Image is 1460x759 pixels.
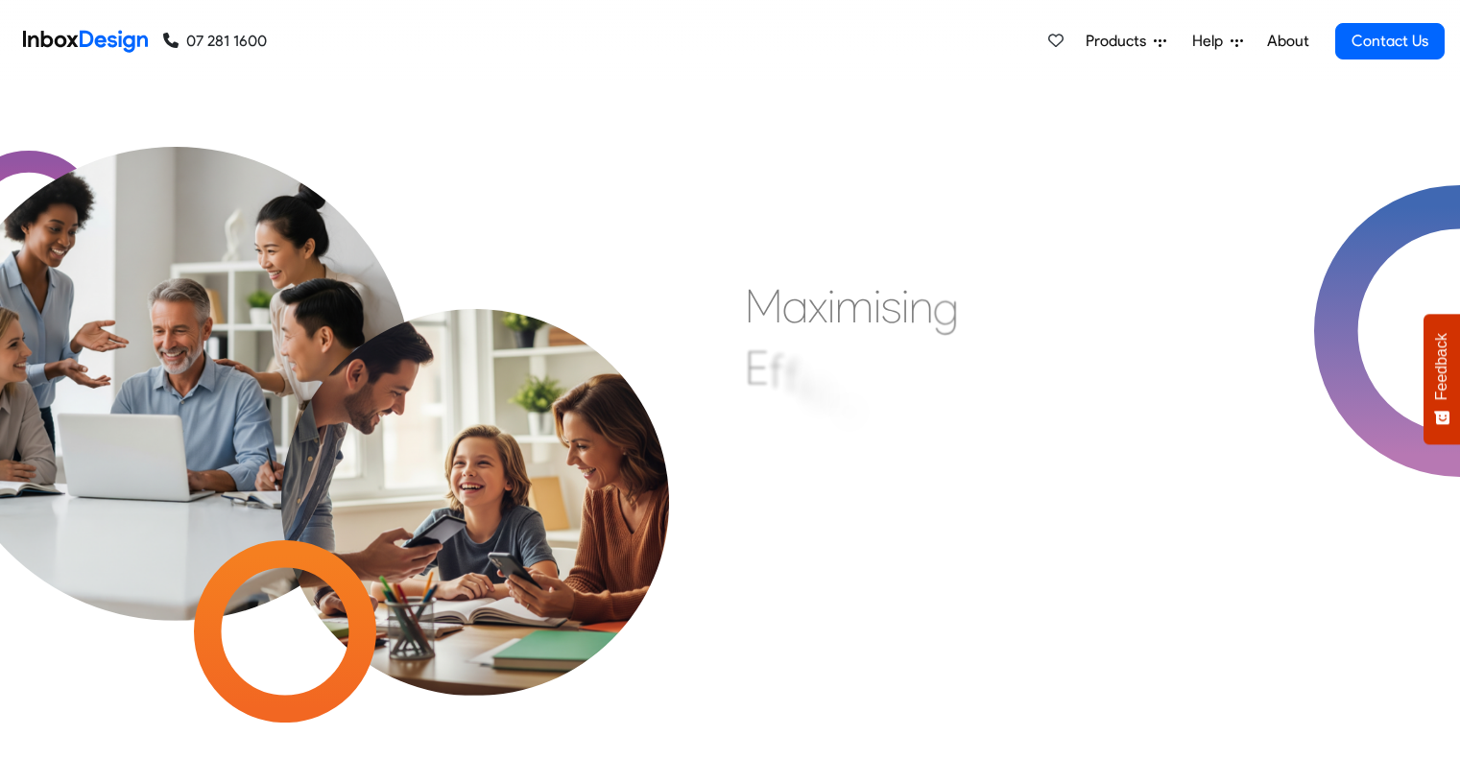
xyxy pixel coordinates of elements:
span: Products [1086,30,1154,53]
div: i [874,277,881,335]
div: i [800,353,807,411]
div: x [808,277,827,335]
div: M [745,277,782,335]
div: n [862,389,886,446]
div: c [807,361,830,418]
button: Feedback - Show survey [1424,314,1460,444]
div: g [933,279,959,337]
span: Feedback [1433,333,1450,400]
img: parents_with_child.png [233,212,717,696]
div: i [827,277,835,335]
a: Help [1185,22,1251,60]
div: n [909,277,933,335]
div: Maximising Efficient & Engagement, Connecting Schools, Families, and Students. [745,277,1210,565]
div: s [881,277,901,335]
div: e [838,378,862,436]
div: a [782,277,808,335]
a: Products [1078,22,1174,60]
div: f [769,343,784,400]
div: i [901,277,909,335]
div: f [784,347,800,405]
span: Help [1192,30,1231,53]
div: m [835,277,874,335]
div: i [830,369,838,427]
a: About [1261,22,1314,60]
div: E [745,339,769,396]
a: 07 281 1600 [163,30,267,53]
a: Contact Us [1335,23,1445,59]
